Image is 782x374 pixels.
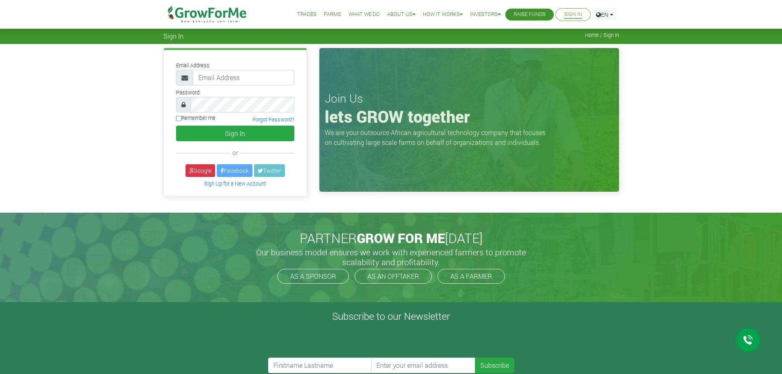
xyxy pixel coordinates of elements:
span: Home / Sign In [585,32,619,38]
label: Remember me [176,114,216,122]
a: About Us [387,10,415,19]
a: Farms [324,10,341,19]
a: AS A SPONSOR [277,269,349,284]
span: Sign In [163,32,183,40]
a: AS AN OFFTAKER [355,269,432,284]
a: Sign In [564,10,582,19]
span: GROW FOR ME [357,229,445,247]
button: Subscribe [475,358,514,373]
input: Email Address [193,70,294,85]
h2: PARTNER [DATE] [167,230,616,246]
h3: Join Us [325,92,614,106]
a: Raise Funds [514,10,546,19]
a: How it Works [423,10,463,19]
input: Remember me [176,116,181,121]
a: Sign Up for a New Account [204,180,266,187]
input: Firstname Lastname [268,358,372,373]
a: EN [592,8,617,21]
input: Enter your email address [371,358,475,373]
a: Investors [470,10,501,19]
label: Email Address: [176,62,211,69]
div: or [176,148,294,158]
h4: Subscribe to our Newsletter [10,310,772,322]
a: What We Do [349,10,380,19]
h5: Our business model ensures we work with experienced farmers to promote scalability and profitabil... [248,247,535,267]
h1: lets GROW together [325,107,614,126]
a: Forgot Password? [252,116,294,123]
a: Google [186,164,215,177]
iframe: reCAPTCHA [268,326,393,358]
p: We are your outsource African agricultural technology company that focuses on cultivating large s... [325,128,550,147]
a: Trades [297,10,316,19]
a: AS A FARMER [438,269,505,284]
label: Password: [176,89,201,96]
button: Sign In [176,126,294,141]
